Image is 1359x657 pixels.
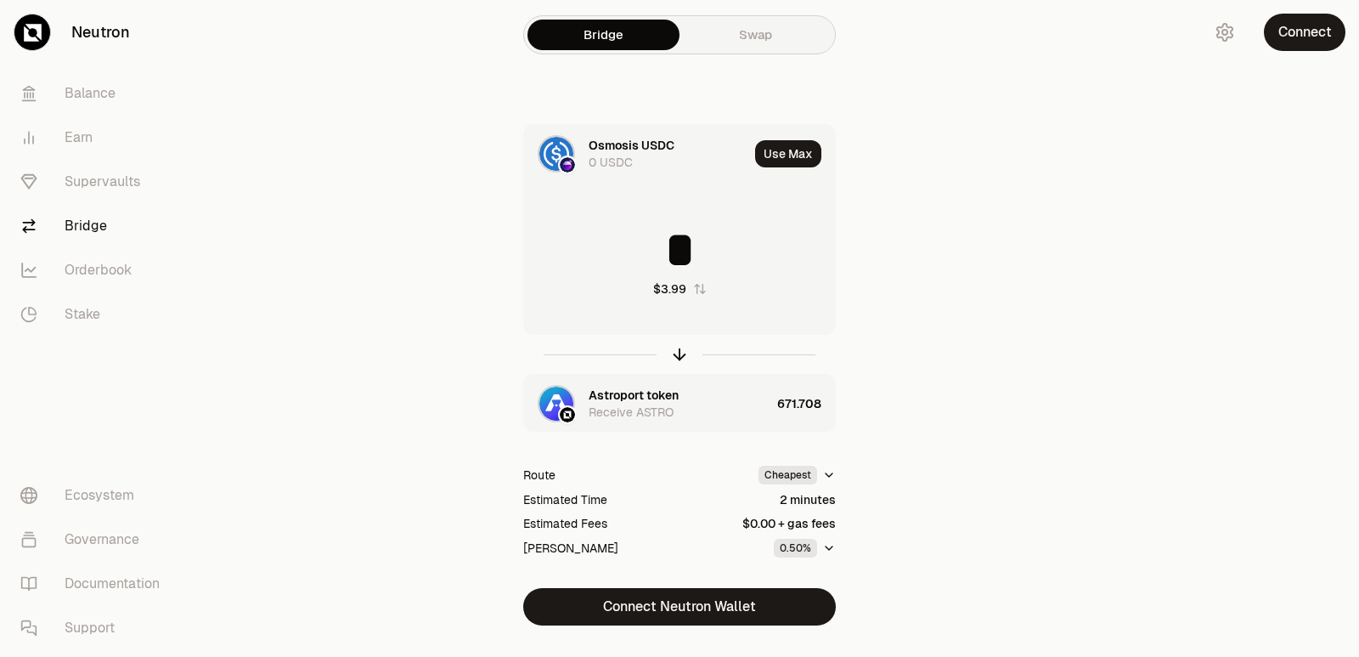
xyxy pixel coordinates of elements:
[7,160,183,204] a: Supervaults
[1264,14,1345,51] button: Connect
[679,20,832,50] a: Swap
[7,606,183,650] a: Support
[774,539,836,558] button: 0.50%
[539,137,573,171] img: USDC Logo
[7,518,183,562] a: Governance
[758,466,817,484] div: Cheapest
[560,157,575,173] img: Osmosis Logo
[7,71,183,116] a: Balance
[774,539,817,558] div: 0.50%
[527,20,679,50] a: Bridge
[755,140,821,167] button: Use Max
[653,280,686,297] div: $3.99
[780,491,836,508] div: 2 minutes
[523,491,607,508] div: Estimated Time
[524,375,770,433] div: ASTRO LogoNeutron LogoAstroport tokenReceive ASTRO
[589,137,674,154] div: Osmosis USDC
[7,204,183,248] a: Bridge
[589,387,679,404] div: Astroport token
[653,280,707,297] button: $3.99
[523,540,618,557] div: [PERSON_NAME]
[560,407,575,422] img: Neutron Logo
[7,248,183,292] a: Orderbook
[589,404,674,421] div: Receive ASTRO
[7,116,183,160] a: Earn
[523,588,836,626] button: Connect Neutron Wallet
[742,515,836,532] div: $0.00 + gas fees
[523,467,555,484] div: Route
[589,154,633,171] div: 0 USDC
[523,515,607,532] div: Estimated Fees
[7,292,183,337] a: Stake
[777,375,835,433] div: 671.708
[7,473,183,518] a: Ecosystem
[7,562,183,606] a: Documentation
[758,466,836,484] button: Cheapest
[539,387,573,421] img: ASTRO Logo
[524,375,835,433] button: ASTRO LogoNeutron LogoAstroport tokenReceive ASTRO671.708
[524,125,748,183] div: USDC LogoOsmosis LogoOsmosis USDC0 USDC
